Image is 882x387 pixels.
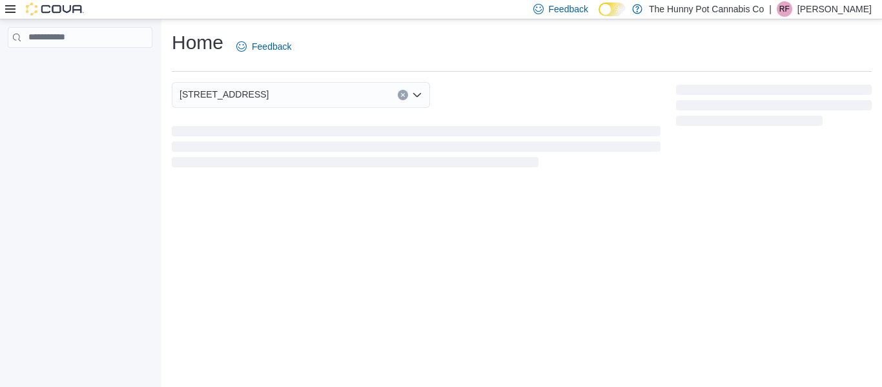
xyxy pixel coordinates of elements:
h1: Home [172,30,223,56]
p: The Hunny Pot Cannabis Co [649,1,764,17]
span: Loading [172,129,661,170]
p: [PERSON_NAME] [797,1,872,17]
div: Richard Foster [777,1,792,17]
button: Open list of options [412,90,422,100]
nav: Complex example [8,50,152,81]
button: Clear input [398,90,408,100]
span: RF [779,1,790,17]
span: Dark Mode [599,16,599,17]
span: Feedback [252,40,291,53]
input: Dark Mode [599,3,626,16]
span: Feedback [549,3,588,16]
span: [STREET_ADDRESS] [179,87,269,102]
img: Cova [26,3,84,16]
span: Loading [676,87,872,129]
a: Feedback [231,34,296,59]
p: | [769,1,772,17]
